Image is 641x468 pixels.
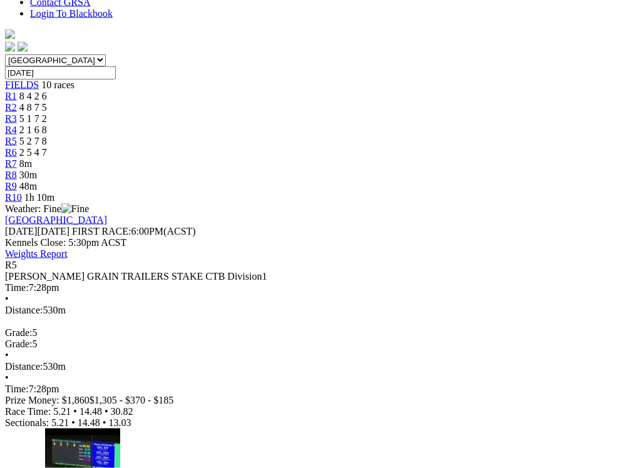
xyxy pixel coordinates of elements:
[5,192,22,203] a: R10
[5,248,68,259] a: Weights Report
[5,79,39,90] a: FIELDS
[41,79,74,90] span: 10 races
[5,226,38,237] span: [DATE]
[19,147,47,158] span: 2 5 4 7
[5,29,15,39] img: logo-grsa-white.png
[72,226,131,237] span: FIRST RACE:
[5,42,15,52] img: facebook.svg
[5,215,107,225] a: [GEOGRAPHIC_DATA]
[51,417,69,428] span: 5.21
[5,338,33,349] span: Grade:
[5,102,17,113] a: R2
[5,113,17,124] a: R3
[105,406,108,417] span: •
[19,181,37,191] span: 48m
[5,91,17,101] a: R1
[5,271,636,282] div: [PERSON_NAME] GRAIN TRAILERS STAKE CTB Division1
[5,406,51,417] span: Race Time:
[78,417,100,428] span: 14.48
[5,350,9,360] span: •
[5,293,9,304] span: •
[5,384,29,394] span: Time:
[72,226,196,237] span: 6:00PM(ACST)
[5,282,636,293] div: 7:28pm
[19,91,47,101] span: 8 4 2 6
[5,327,636,338] div: 5
[5,361,636,372] div: 530m
[5,260,17,270] span: R5
[19,113,47,124] span: 5 1 7 2
[5,372,9,383] span: •
[5,203,89,214] span: Weather: Fine
[5,170,17,180] a: R8
[5,338,636,350] div: 5
[5,384,636,395] div: 7:28pm
[5,147,17,158] a: R6
[61,203,89,215] img: Fine
[5,158,17,169] a: R7
[5,327,33,338] span: Grade:
[108,417,131,428] span: 13.03
[5,282,29,293] span: Time:
[53,406,71,417] span: 5.21
[5,181,17,191] a: R9
[5,361,43,372] span: Distance:
[5,417,49,428] span: Sectionals:
[19,158,32,169] span: 8m
[71,417,75,428] span: •
[5,237,636,248] div: Kennels Close: 5:30pm ACST
[5,305,636,316] div: 530m
[19,170,37,180] span: 30m
[19,125,47,135] span: 2 1 6 8
[18,42,28,52] img: twitter.svg
[90,395,174,405] span: $1,305 - $370 - $185
[5,125,17,135] a: R4
[19,102,47,113] span: 4 8 7 5
[79,406,102,417] span: 14.48
[5,305,43,315] span: Distance:
[5,395,636,406] div: Prize Money: $1,860
[5,226,69,237] span: [DATE]
[5,136,17,146] a: R5
[19,136,47,146] span: 5 2 7 8
[30,8,113,19] a: Login To Blackbook
[111,406,133,417] span: 30.82
[73,406,77,417] span: •
[5,66,116,79] input: Select date
[103,417,106,428] span: •
[24,192,54,203] span: 1h 10m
